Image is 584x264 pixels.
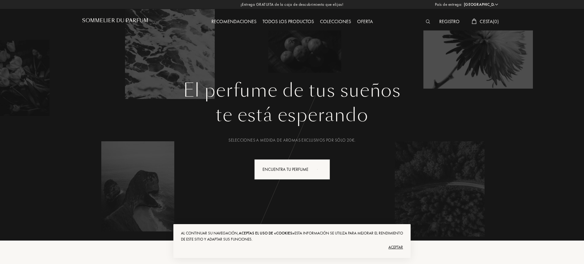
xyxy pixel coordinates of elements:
[317,18,354,26] div: Colecciones
[208,18,259,25] a: Recomendaciones
[87,137,497,143] div: Selecciones a medida de aromas exclusivos por sólo 20€.
[250,159,335,180] a: Encuentra tu perfumeanimation
[82,18,148,26] a: Sommelier du Parfum
[181,230,403,242] div: Al continuar su navegación, Esta información se utiliza para mejorar el rendimiento de este sitio...
[82,18,148,23] h1: Sommelier du Parfum
[254,159,330,180] div: Encuentra tu perfume
[208,18,259,26] div: Recomendaciones
[480,18,499,25] span: Cesta ( 0 )
[315,163,327,175] div: animation
[87,79,497,101] h1: El perfume de tus sueños
[436,18,463,26] div: Registro
[354,18,376,26] div: Oferta
[239,231,294,236] span: aceptas el uso de «cookies»
[259,18,317,25] a: Todos los productos
[87,101,497,129] div: te está esperando
[259,18,317,26] div: Todos los productos
[472,19,477,24] img: cart_white.svg
[181,242,403,252] div: Aceptar
[435,2,462,8] span: País de entrega:
[426,19,430,24] img: search_icn_white.svg
[436,18,463,25] a: Registro
[354,18,376,25] a: Oferta
[317,18,354,25] a: Colecciones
